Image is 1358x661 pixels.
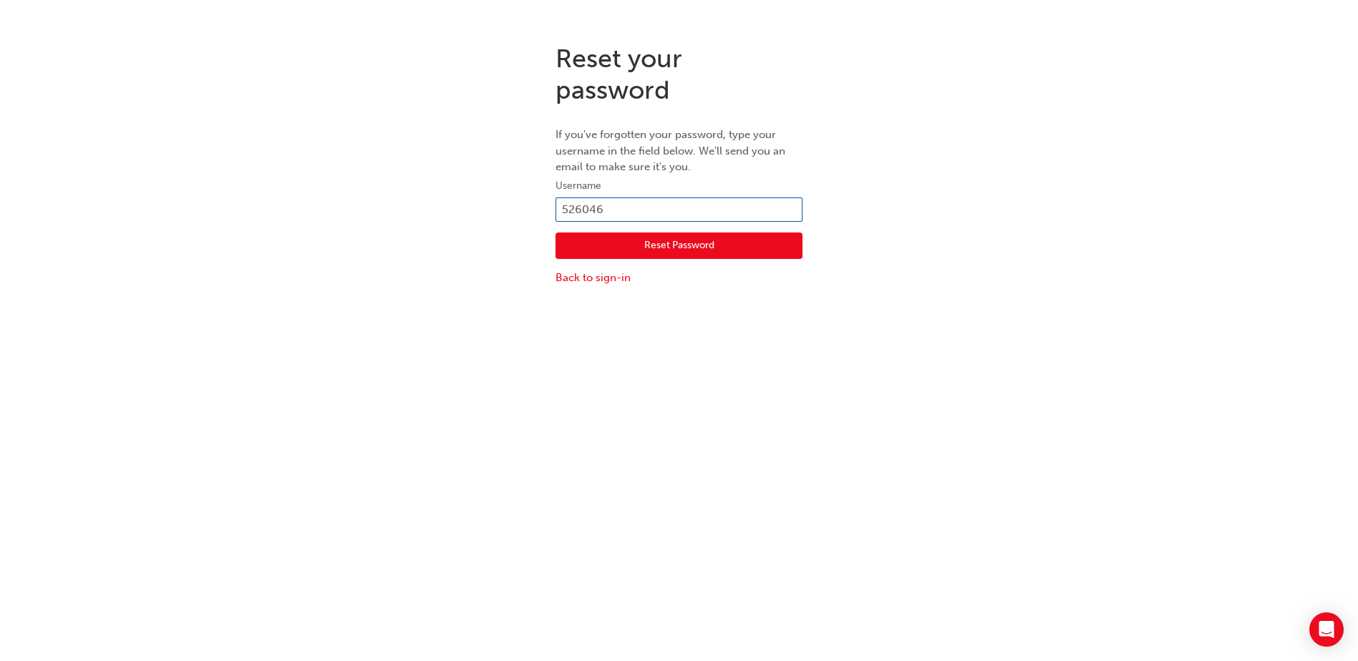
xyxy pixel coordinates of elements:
[556,270,802,286] a: Back to sign-in
[556,177,802,195] label: Username
[556,232,802,260] button: Reset Password
[556,43,802,105] h1: Reset your password
[556,127,802,175] p: If you've forgotten your password, type your username in the field below. We'll send you an email...
[1309,612,1344,647] div: Open Intercom Messenger
[556,197,802,222] input: Username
